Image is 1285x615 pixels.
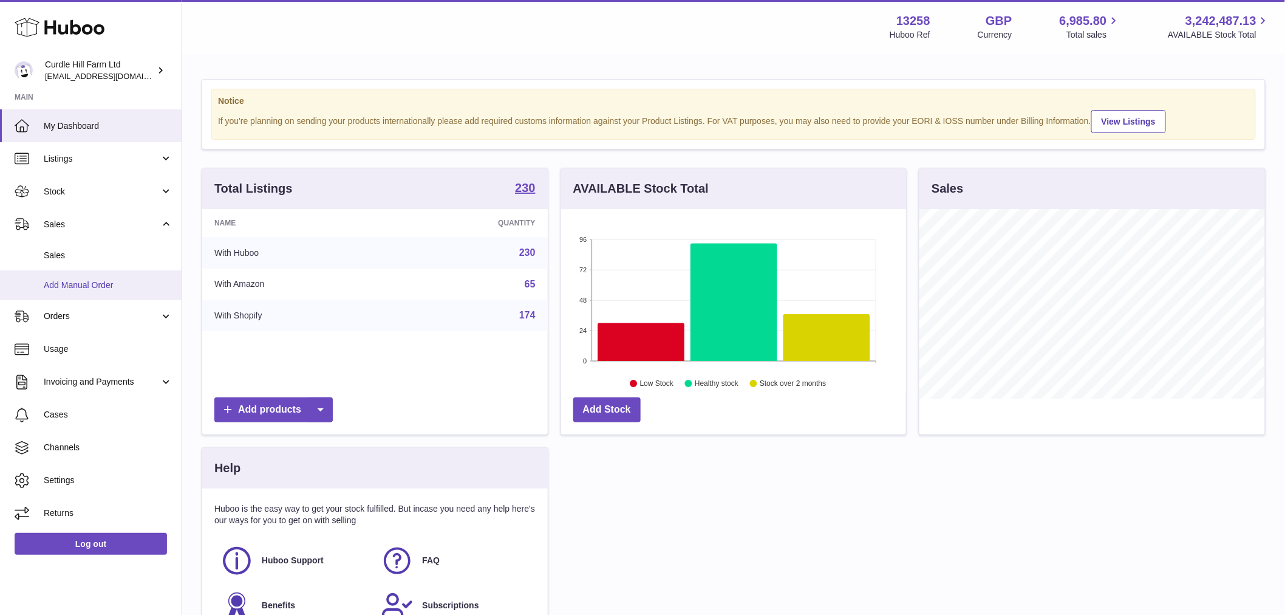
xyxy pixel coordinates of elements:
[640,380,674,388] text: Low Stock
[44,507,172,519] span: Returns
[15,533,167,555] a: Log out
[381,545,529,577] a: FAQ
[579,297,587,304] text: 48
[579,236,587,243] text: 96
[44,153,160,165] span: Listings
[214,460,240,476] h3: Help
[932,180,963,197] h3: Sales
[391,209,547,237] th: Quantity
[45,59,154,82] div: Curdle Hill Farm Ltd
[44,442,172,453] span: Channels
[44,343,172,355] span: Usage
[1168,13,1270,41] a: 3,242,487.13 AVAILABLE Stock Total
[218,95,1249,107] strong: Notice
[44,311,160,322] span: Orders
[422,600,479,611] span: Subscriptions
[1060,13,1121,41] a: 6,985.80 Total sales
[262,555,324,566] span: Huboo Support
[202,269,391,300] td: With Amazon
[579,327,587,334] text: 24
[218,108,1249,133] div: If you're planning on sending your products internationally please add required customs informati...
[202,300,391,331] td: With Shopify
[583,357,587,365] text: 0
[890,29,930,41] div: Huboo Ref
[214,397,333,422] a: Add products
[15,61,33,80] img: internalAdmin-13258@internal.huboo.com
[44,280,172,291] span: Add Manual Order
[986,13,1012,29] strong: GBP
[515,182,535,194] strong: 230
[515,182,535,196] a: 230
[1168,29,1270,41] span: AVAILABLE Stock Total
[1066,29,1120,41] span: Total sales
[422,555,440,566] span: FAQ
[44,475,172,486] span: Settings
[214,180,293,197] h3: Total Listings
[202,209,391,237] th: Name
[44,409,172,421] span: Cases
[44,219,160,230] span: Sales
[1185,13,1256,29] span: 3,242,487.13
[760,380,826,388] text: Stock over 2 months
[202,237,391,269] td: With Huboo
[44,250,172,261] span: Sales
[519,310,536,320] a: 174
[573,180,709,197] h3: AVAILABLE Stock Total
[44,186,160,198] span: Stock
[1060,13,1107,29] span: 6,985.80
[45,71,179,81] span: [EMAIL_ADDRESS][DOMAIN_NAME]
[978,29,1012,41] div: Currency
[262,600,295,611] span: Benefits
[44,376,160,388] span: Invoicing and Payments
[220,545,369,577] a: Huboo Support
[1091,110,1166,133] a: View Listings
[573,397,641,422] a: Add Stock
[214,503,536,526] p: Huboo is the easy way to get your stock fulfilled. But incase you need any help here's our ways f...
[525,279,536,289] a: 65
[519,247,536,258] a: 230
[695,380,739,388] text: Healthy stock
[579,266,587,273] text: 72
[44,120,172,132] span: My Dashboard
[896,13,930,29] strong: 13258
